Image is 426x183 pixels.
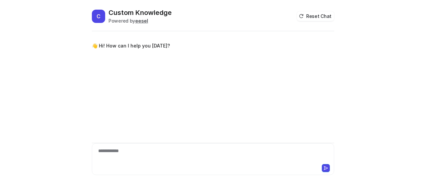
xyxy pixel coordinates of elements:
button: Reset Chat [297,11,334,21]
h2: Custom Knowledge [108,8,172,17]
span: C [92,10,105,23]
b: eesel [135,18,148,24]
p: 👋 Hi! How can I help you [DATE]? [92,42,170,50]
div: Powered by [108,17,172,24]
